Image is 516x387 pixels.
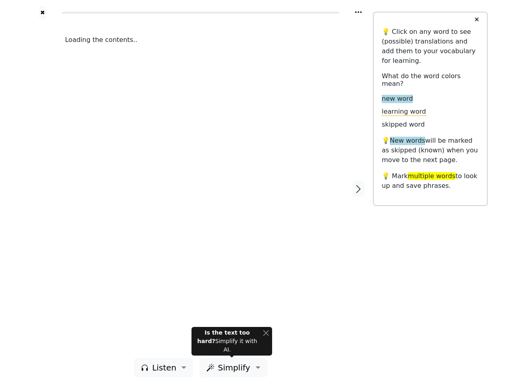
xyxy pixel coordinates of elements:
[65,35,336,45] div: Loading the contents..
[382,27,479,66] p: 💡 Click on any word to see (possible) translations and add them to your vocabulary for learning.
[134,358,193,377] button: Listen
[152,362,176,374] span: Listen
[390,137,425,145] span: New words
[200,358,267,377] button: Simplify
[382,95,413,103] span: new word
[469,12,484,27] button: ✕
[382,72,479,87] h6: What do the word colors mean?
[218,362,250,374] span: Simplify
[382,121,425,129] span: skipped word
[197,329,250,344] strong: Is the text too hard?
[408,172,456,180] span: multiple words
[382,136,479,165] p: 💡 will be marked as skipped (known) when you move to the next page.
[382,171,479,191] p: 💡 Mark to look up and save phrases.
[263,329,269,337] button: Close
[382,108,426,116] span: learning word
[39,6,46,19] button: ✖
[195,329,260,354] div: Simplify it with AI.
